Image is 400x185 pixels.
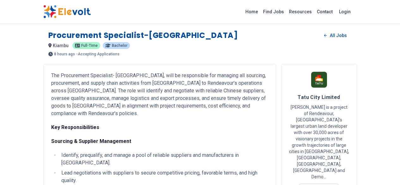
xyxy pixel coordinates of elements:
[48,30,238,40] h1: Procurement Specialist-[GEOGRAPHIC_DATA]
[289,104,349,180] p: [PERSON_NAME] is a project of Rendeavour, [GEOGRAPHIC_DATA]’s largest urban land developer with o...
[54,52,75,56] span: 8 hours ago
[53,43,69,48] span: kiambu
[261,7,286,17] a: Find Jobs
[311,72,327,88] img: Tatu City Limited
[298,94,340,100] span: Tatu City Limited
[319,31,352,40] a: All Jobs
[59,169,268,184] li: Lead negotiations with suppliers to secure competitive pricing, favorable terms, and high quality.
[59,151,268,167] li: Identify, prequalify, and manage a pool of reliable suppliers and manufacturers in [GEOGRAPHIC_DA...
[112,44,127,47] span: Bachelor
[51,124,99,130] strong: Key Responsibilities
[43,5,91,18] img: Elevolt
[51,72,268,117] p: The Procurement Specialist- [GEOGRAPHIC_DATA], will be responsible for managing all sourcing, pro...
[314,7,335,17] a: Contact
[51,138,131,144] strong: Sourcing & Supplier Management
[81,44,98,47] span: Full-time
[76,52,120,56] p: - Accepting Applications
[286,7,314,17] a: Resources
[243,7,261,17] a: Home
[335,5,354,18] a: Login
